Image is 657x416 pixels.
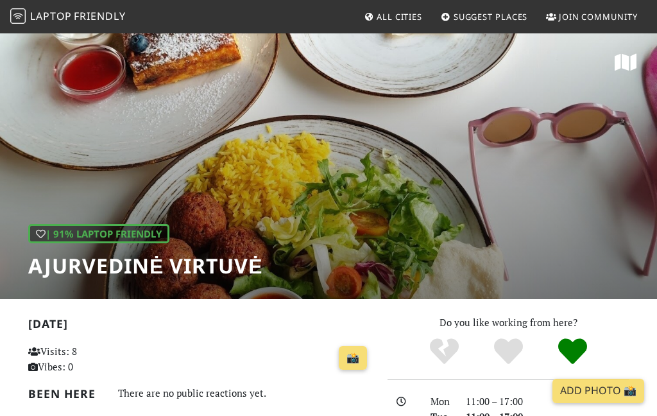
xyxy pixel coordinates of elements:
[28,224,169,243] div: | 91% Laptop Friendly
[388,315,629,330] p: Do you like working from here?
[10,6,126,28] a: LaptopFriendly LaptopFriendly
[412,337,476,366] div: No
[552,379,644,403] a: Add Photo 📸
[454,11,528,22] span: Suggest Places
[339,346,367,370] a: 📸
[30,9,72,23] span: Laptop
[541,5,643,28] a: Join Community
[476,337,540,366] div: Yes
[458,394,636,409] div: 11:00 – 17:00
[436,5,533,28] a: Suggest Places
[423,394,459,409] div: Mon
[559,11,638,22] span: Join Community
[28,387,103,401] h2: Been here
[540,337,604,366] div: Definitely!
[118,385,372,402] div: There are no public reactions yet.
[377,11,422,22] span: All Cities
[28,317,372,336] h2: [DATE]
[10,8,26,24] img: LaptopFriendly
[28,343,133,374] p: Visits: 8 Vibes: 0
[28,254,263,278] h1: Ajurvedinė virtuvė
[74,9,125,23] span: Friendly
[359,5,427,28] a: All Cities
